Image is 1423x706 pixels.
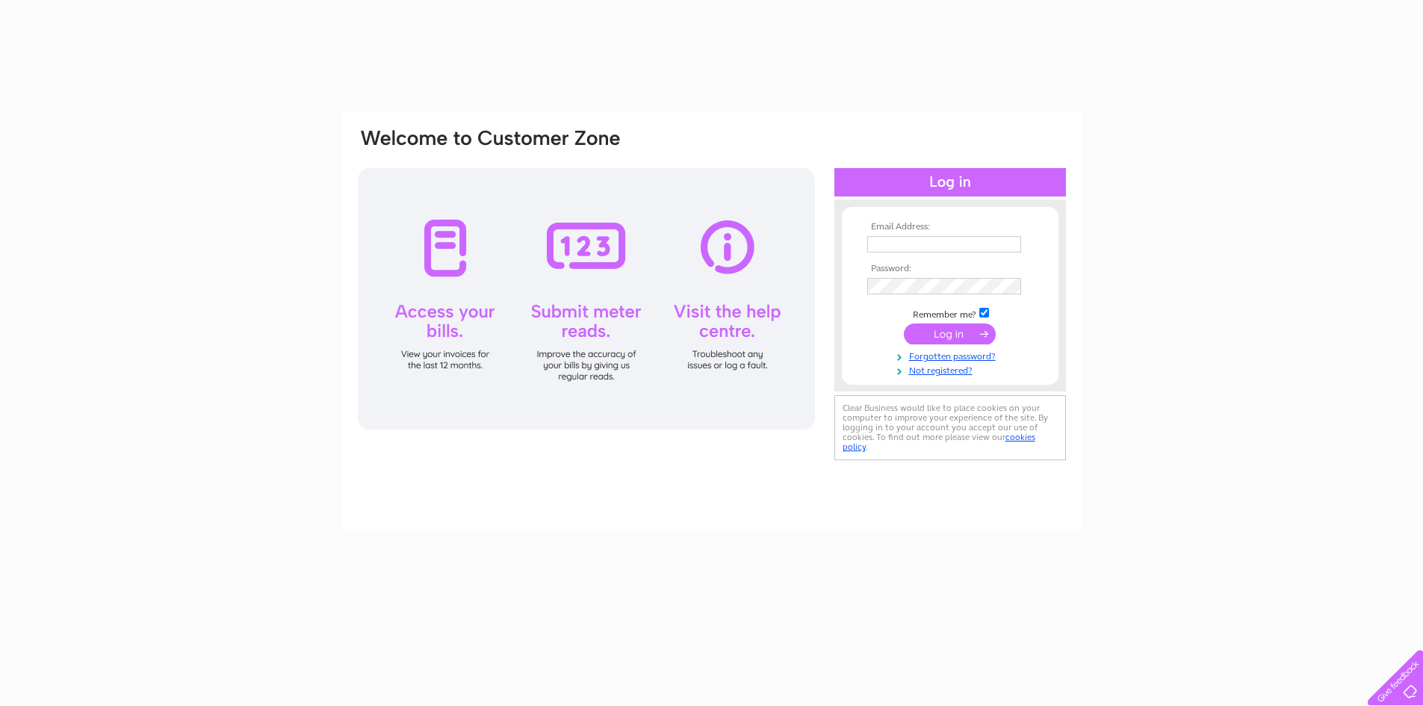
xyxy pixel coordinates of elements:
[864,264,1037,274] th: Password:
[867,362,1037,377] a: Not registered?
[864,306,1037,321] td: Remember me?
[843,432,1035,452] a: cookies policy
[904,323,996,344] input: Submit
[864,222,1037,232] th: Email Address:
[867,348,1037,362] a: Forgotten password?
[834,395,1066,460] div: Clear Business would like to place cookies on your computer to improve your experience of the sit...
